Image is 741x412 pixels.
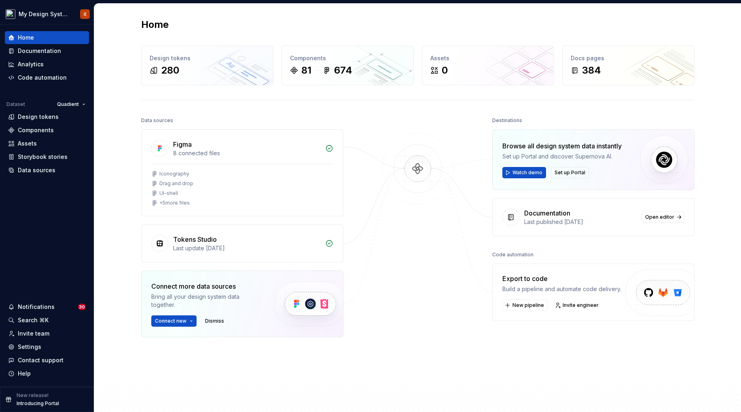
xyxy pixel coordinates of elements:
div: Code automation [492,249,534,260]
span: Watch demo [512,169,542,176]
button: Set up Portal [551,167,589,178]
a: Settings [5,340,89,353]
button: Notifications30 [5,300,89,313]
div: Notifications [18,303,55,311]
button: Search ⌘K [5,314,89,327]
a: Home [5,31,89,44]
div: Assets [430,54,546,62]
div: Last update [DATE] [173,244,320,252]
div: Dataset [6,101,25,108]
a: Design tokens280 [141,46,273,85]
div: Documentation [18,47,61,55]
div: Data sources [18,166,55,174]
a: Invite team [5,327,89,340]
span: 30 [78,304,86,310]
a: Storybook stories [5,150,89,163]
div: Drag and drop [159,180,193,187]
div: 0 [442,64,448,77]
a: Code automation [5,71,89,84]
button: New pipeline [502,300,548,311]
a: Open editor [641,211,684,223]
div: 280 [161,64,179,77]
div: Export to code [502,274,621,283]
div: Home [18,34,34,42]
div: My Design System [19,10,70,18]
div: Destinations [492,115,522,126]
div: Tokens Studio [173,235,217,244]
button: Quadient [53,99,89,110]
div: Settings [18,343,41,351]
div: UI-shell [159,190,178,196]
a: Documentation [5,44,89,57]
div: Design tokens [150,54,265,62]
div: + 5 more files [159,200,190,206]
div: I( [84,11,87,17]
div: Browse all design system data instantly [502,141,622,151]
div: 384 [582,64,601,77]
a: Assets0 [422,46,554,85]
div: Set up Portal and discover Supernova AI. [502,152,622,161]
span: Open editor [645,214,674,220]
div: 674 [334,64,352,77]
div: Build a pipeline and automate code delivery. [502,285,621,293]
p: Introducing Portal [17,400,59,407]
div: Code automation [18,74,67,82]
div: Iconography [159,171,189,177]
a: Analytics [5,58,89,71]
a: Design tokens [5,110,89,123]
div: Analytics [18,60,44,68]
span: New pipeline [512,302,544,308]
a: Invite engineer [553,300,602,311]
button: Watch demo [502,167,546,178]
a: Data sources [5,164,89,177]
button: Contact support [5,354,89,367]
span: Dismiss [205,318,224,324]
span: Quadient [57,101,79,108]
a: Docs pages384 [562,46,694,85]
div: 8 connected files [173,149,320,157]
div: Docs pages [571,54,686,62]
a: Tokens StudioLast update [DATE] [141,224,343,262]
button: Help [5,367,89,380]
div: 81 [301,64,311,77]
div: Search ⌘K [18,316,49,324]
div: Assets [18,139,37,148]
div: Data sources [141,115,173,126]
button: Dismiss [201,315,228,327]
div: Last published [DATE] [524,218,637,226]
div: Connect more data sources [151,281,260,291]
a: Components [5,124,89,137]
div: Components [290,54,405,62]
button: My Design SystemI( [2,5,92,23]
span: Connect new [155,318,186,324]
div: Invite team [18,330,49,338]
div: Documentation [524,208,570,218]
div: Design tokens [18,113,59,121]
img: 6523a3b9-8e87-42c6-9977-0b9a54b06238.png [6,9,15,19]
div: Components [18,126,54,134]
a: Assets [5,137,89,150]
div: Figma [173,139,192,149]
div: Help [18,370,31,378]
div: Bring all your design system data together. [151,293,260,309]
span: Invite engineer [563,302,599,308]
p: New release! [17,392,49,399]
div: Storybook stories [18,153,68,161]
h2: Home [141,18,169,31]
a: Figma8 connected filesIconographyDrag and dropUI-shell+5more files [141,129,343,216]
div: Contact support [18,356,64,364]
button: Connect new [151,315,197,327]
a: Components81674 [282,46,414,85]
span: Set up Portal [555,169,585,176]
